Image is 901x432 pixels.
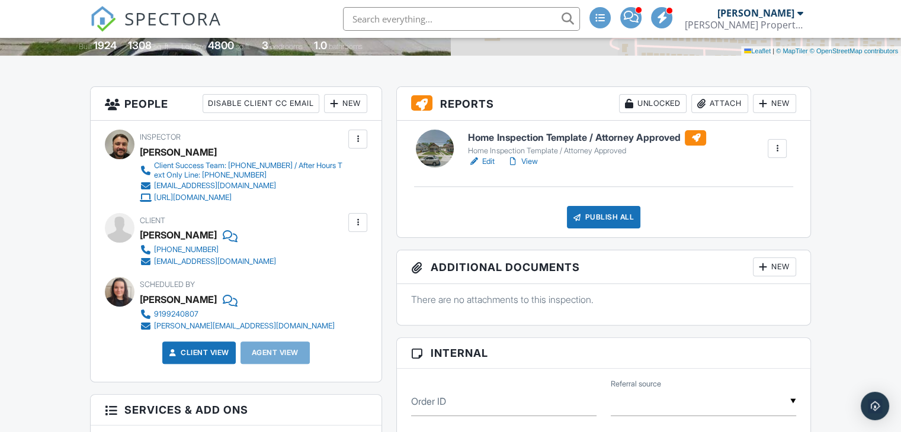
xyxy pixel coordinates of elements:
h6: Home Inspection Template / Attorney Approved [468,130,706,146]
h3: Services & Add ons [91,395,381,425]
div: [PERSON_NAME] [717,7,794,19]
a: © MapTiler [776,47,808,54]
a: [EMAIL_ADDRESS][DOMAIN_NAME] [140,256,276,267]
a: [PERSON_NAME][EMAIL_ADDRESS][DOMAIN_NAME] [140,320,335,332]
div: [PERSON_NAME] [140,226,217,244]
div: [PHONE_NUMBER] [154,245,219,254]
div: 1308 [128,39,152,51]
h3: Reports [397,87,810,121]
a: Home Inspection Template / Attorney Approved Home Inspection Template / Attorney Approved [468,130,706,156]
div: [EMAIL_ADDRESS][DOMAIN_NAME] [154,181,276,191]
span: Inspector [140,133,181,141]
div: [EMAIL_ADDRESS][DOMAIN_NAME] [154,257,276,266]
div: 1924 [94,39,117,51]
h3: Internal [397,338,810,369]
h3: Additional Documents [397,250,810,284]
span: | [772,47,774,54]
span: sq.ft. [236,42,251,51]
div: Publish All [567,206,641,228]
div: New [753,94,796,113]
label: Referral source [611,379,661,389]
div: 4800 [208,39,234,51]
a: View [506,156,537,167]
input: Search everything... [343,7,580,31]
h3: People [91,87,381,121]
a: © OpenStreetMap contributors [810,47,898,54]
a: Client View [166,347,229,359]
a: 9199240807 [140,308,335,320]
div: [PERSON_NAME][EMAIL_ADDRESS][DOMAIN_NAME] [154,321,335,331]
div: 9199240807 [154,310,198,319]
p: There are no attachments to this inspection. [411,293,796,306]
div: 3 [262,39,268,51]
div: [URL][DOMAIN_NAME] [154,193,232,202]
a: [URL][DOMAIN_NAME] [140,192,345,204]
div: Webb Property Inspection [685,19,803,31]
div: Disable Client CC Email [203,94,319,113]
span: Built [79,42,92,51]
span: sq. ft. [153,42,170,51]
div: Open Intercom Messenger [861,392,889,420]
span: Lot Size [181,42,206,51]
div: 1.0 [314,39,327,51]
div: New [753,257,796,276]
span: Scheduled By [140,280,195,289]
a: [EMAIL_ADDRESS][DOMAIN_NAME] [140,180,345,192]
div: Unlocked [619,94,687,113]
img: The Best Home Inspection Software - Spectora [90,6,116,32]
div: [PERSON_NAME] [140,143,217,161]
a: [PHONE_NUMBER] [140,244,276,256]
div: Attach [691,94,748,113]
span: bedrooms [270,42,303,51]
a: Leaflet [744,47,771,54]
div: New [324,94,367,113]
a: SPECTORA [90,16,222,41]
span: SPECTORA [124,6,222,31]
a: Client Success Team: [PHONE_NUMBER] / After Hours Text Only Line: [PHONE_NUMBER] [140,161,345,180]
div: [PERSON_NAME] [140,291,217,308]
span: Client [140,216,165,225]
span: bathrooms [329,42,363,51]
div: Client Success Team: [PHONE_NUMBER] / After Hours Text Only Line: [PHONE_NUMBER] [154,161,345,180]
label: Order ID [411,395,446,408]
a: Edit [468,156,495,167]
div: Home Inspection Template / Attorney Approved [468,146,706,156]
